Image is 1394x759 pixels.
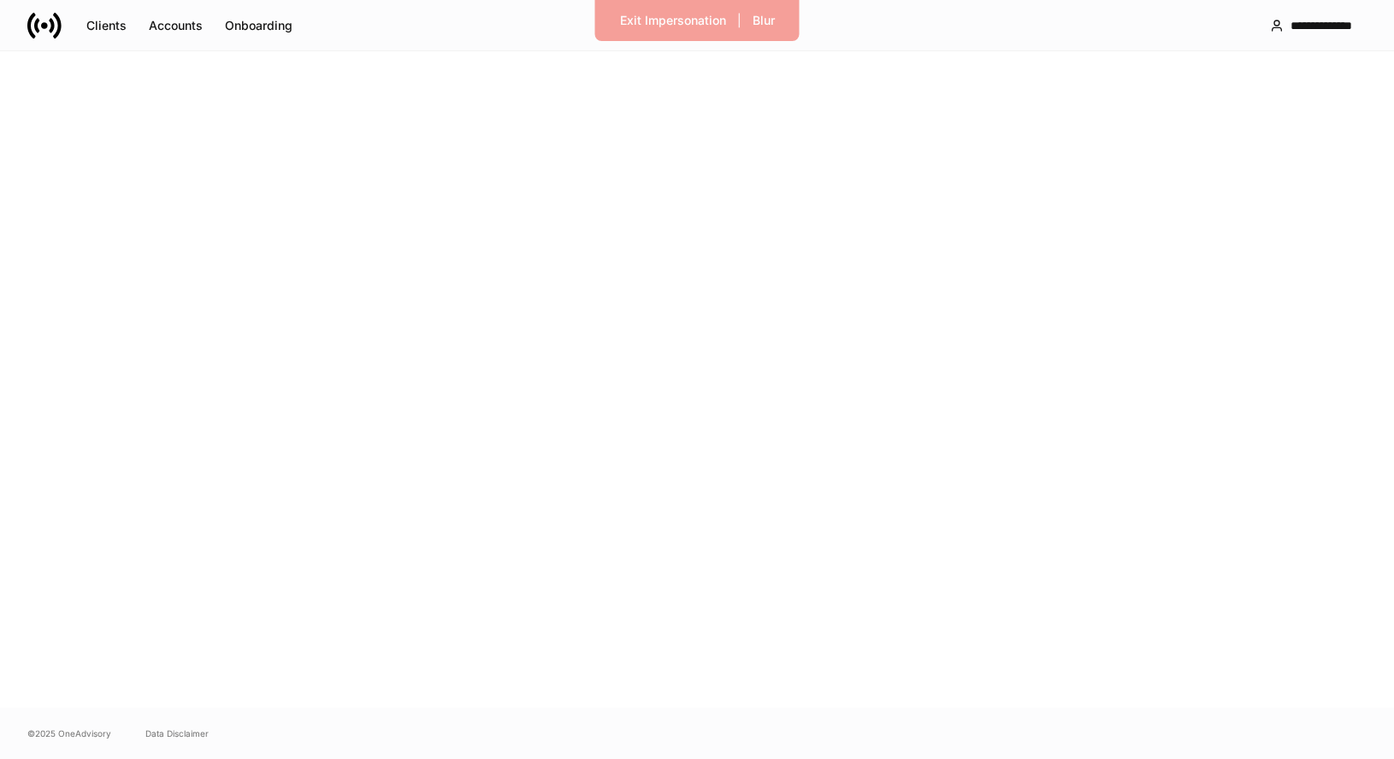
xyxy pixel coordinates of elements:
button: Blur [741,7,786,34]
button: Clients [75,12,138,39]
div: Exit Impersonation [620,15,726,26]
div: Clients [86,20,127,32]
button: Onboarding [214,12,304,39]
a: Data Disclaimer [145,727,209,740]
div: Onboarding [225,20,292,32]
span: © 2025 OneAdvisory [27,727,111,740]
button: Exit Impersonation [609,7,737,34]
div: Accounts [149,20,203,32]
button: Accounts [138,12,214,39]
div: Blur [753,15,775,26]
